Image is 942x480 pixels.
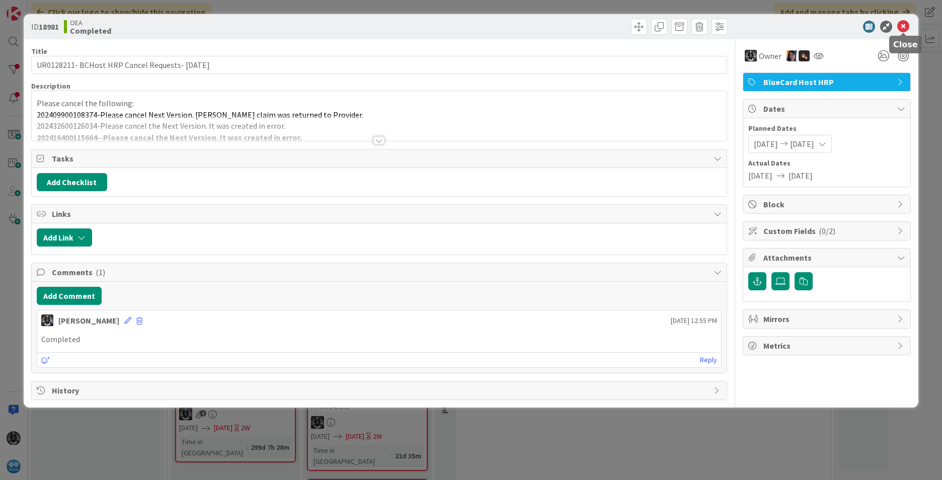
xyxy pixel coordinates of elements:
[745,50,757,62] img: KG
[759,50,781,62] span: Owner
[52,266,709,278] span: Comments
[31,47,47,56] label: Title
[893,40,918,49] h5: Close
[787,50,798,61] img: TC
[37,228,92,247] button: Add Link
[819,226,835,236] span: ( 0/2 )
[763,313,892,325] span: Mirrors
[37,98,722,109] p: Please cancel the following:
[763,340,892,352] span: Metrics
[700,354,717,366] a: Reply
[37,110,363,120] span: 202409900108374-Please cancel Next Version. [PERSON_NAME] claim was returned to Provider.
[70,19,111,27] span: OEA
[96,267,105,277] span: ( 1 )
[763,225,892,237] span: Custom Fields
[39,22,59,32] b: 18981
[31,82,70,91] span: Description
[671,315,717,326] span: [DATE] 12:55 PM
[37,287,102,305] button: Add Comment
[799,50,810,61] img: ZB
[763,76,892,88] span: BlueCard Host HRP
[41,334,717,345] p: Completed
[790,138,814,150] span: [DATE]
[789,170,813,182] span: [DATE]
[763,103,892,115] span: Dates
[763,252,892,264] span: Attachments
[754,138,778,150] span: [DATE]
[70,27,111,35] b: Completed
[58,314,119,327] div: [PERSON_NAME]
[52,208,709,220] span: Links
[52,152,709,165] span: Tasks
[41,314,53,327] img: KG
[763,198,892,210] span: Block
[748,123,905,134] span: Planned Dates
[52,384,709,396] span: History
[37,173,107,191] button: Add Checklist
[748,170,772,182] span: [DATE]
[31,21,59,33] span: ID
[31,56,727,74] input: type card name here...
[748,158,905,169] span: Actual Dates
